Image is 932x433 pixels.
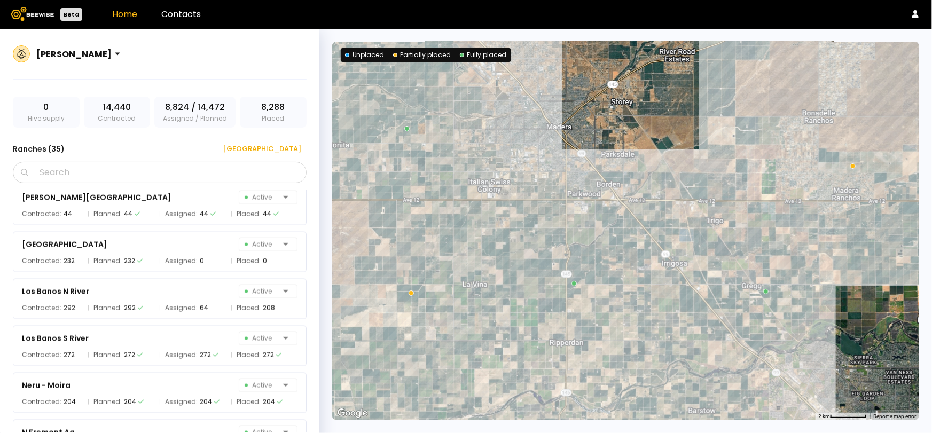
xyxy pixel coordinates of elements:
a: Home [112,8,137,20]
div: Beta [60,8,82,21]
a: Report a map error [873,413,916,419]
button: [GEOGRAPHIC_DATA] [210,140,307,158]
div: 272 [64,350,75,360]
div: 204 [124,397,136,407]
span: Placed: [237,303,261,313]
span: Contracted: [22,303,61,313]
div: 204 [64,397,76,407]
span: Active [245,238,279,251]
div: Assigned / Planned [154,97,236,128]
div: [GEOGRAPHIC_DATA] [22,238,107,251]
div: 64 [200,303,208,313]
div: 44 [200,209,208,219]
span: 8,824 / 14,472 [165,101,225,114]
span: Active [245,285,279,298]
div: 232 [64,256,75,266]
span: Planned: [93,303,122,313]
span: 0 [43,101,49,114]
span: Assigned: [165,209,198,219]
span: Planned: [93,256,122,266]
span: Assigned: [165,350,198,360]
div: 44 [124,209,132,219]
span: Placed: [237,350,261,360]
span: Active [245,379,279,392]
button: Map Scale: 2 km per 65 pixels [815,413,870,420]
span: Assigned: [165,256,198,266]
div: [GEOGRAPHIC_DATA] [215,144,301,154]
span: Planned: [93,209,122,219]
div: 292 [124,303,136,313]
a: Contacts [161,8,201,20]
span: Contracted: [22,397,61,407]
span: Contracted: [22,350,61,360]
a: Open this area in Google Maps (opens a new window) [335,406,370,420]
div: Fully placed [460,50,507,60]
div: 208 [263,303,275,313]
span: Assigned: [165,303,198,313]
span: 2 km [818,413,830,419]
div: Los Banos S River [22,332,89,345]
span: 14,440 [103,101,131,114]
span: Planned: [93,350,122,360]
div: 292 [64,303,75,313]
div: 0 [200,256,204,266]
div: 272 [263,350,274,360]
img: Google [335,406,370,420]
span: Active [245,191,279,204]
div: 44 [263,209,271,219]
span: Contracted: [22,256,61,266]
h3: Ranches ( 35 ) [13,141,65,156]
div: Contracted [84,97,151,128]
span: Placed: [237,209,261,219]
span: 8,288 [261,101,285,114]
div: Unplaced [345,50,385,60]
span: Placed: [237,397,261,407]
div: 272 [124,350,135,360]
span: Placed: [237,256,261,266]
img: Beewise logo [11,7,54,21]
div: [PERSON_NAME][GEOGRAPHIC_DATA] [22,191,171,204]
span: Contracted: [22,209,61,219]
div: [PERSON_NAME] [36,48,112,61]
div: 0 [263,256,267,266]
div: 204 [263,397,275,407]
span: Planned: [93,397,122,407]
div: 44 [64,209,72,219]
div: Partially placed [393,50,451,60]
span: Assigned: [165,397,198,407]
div: Hive supply [13,97,80,128]
div: Neru - Moira [22,379,71,392]
div: Los Banos N River [22,285,89,298]
div: 272 [200,350,211,360]
div: 232 [124,256,135,266]
span: Active [245,332,279,345]
div: Placed [240,97,307,128]
div: 204 [200,397,212,407]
